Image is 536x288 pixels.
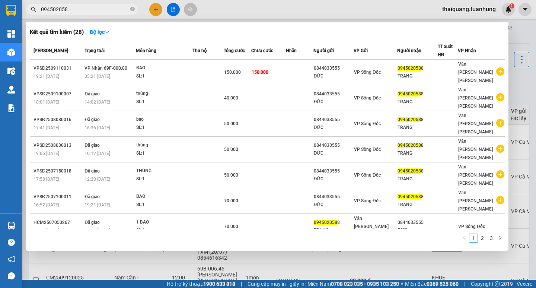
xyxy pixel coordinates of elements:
span: 094502058 [398,194,421,199]
span: Chưa cước [251,48,273,53]
span: 10:12 [DATE] [84,151,110,156]
img: dashboard-icon [7,30,15,38]
span: 40.000 [224,95,238,101]
span: Đã giao [84,194,100,199]
span: 19:06 [DATE] [33,151,59,156]
img: warehouse-icon [7,48,15,56]
span: 50.000 [224,173,238,178]
li: Previous Page [460,234,469,243]
span: 17:58 [DATE] [33,177,59,182]
div: ĐỨC [314,72,354,80]
span: 094502058 [398,168,421,174]
div: VPSĐ2507150018 [33,167,82,175]
span: VP Sông Đốc [354,70,381,75]
span: 19:21 [DATE] [84,202,110,208]
div: ĐỨC [314,175,354,183]
div: 8 [398,193,437,201]
span: Văn [PERSON_NAME] [PERSON_NAME] [458,113,493,134]
span: Đã giao [84,220,100,225]
span: 50.000 [224,147,238,152]
span: TT xuất HĐ [438,44,453,57]
div: VPSĐ2508030013 [33,142,82,149]
div: VPSĐ2508080016 [33,116,82,124]
span: VP Gửi [354,48,368,53]
button: right [496,234,505,243]
div: TRANG [398,175,437,183]
div: 1 BAO [136,218,192,227]
div: ĐỨC [314,149,354,157]
img: warehouse-icon [7,222,15,230]
span: Món hàng [136,48,156,53]
span: Đã giao [84,168,100,174]
div: TRANG [398,98,437,106]
div: SL: 1 [136,124,192,132]
div: SL: 1 [136,201,192,209]
span: 50.000 [224,121,238,126]
span: 70.000 [224,224,238,229]
input: Tìm tên, số ĐT hoặc mã đơn [41,5,129,13]
img: solution-icon [7,104,15,112]
span: plus-circle [496,196,504,204]
div: VPSĐ2507100011 [33,193,82,201]
img: warehouse-icon [7,86,15,94]
span: left [462,235,467,240]
div: BAO [136,193,192,201]
span: VP Sông Đốc [354,121,381,126]
a: 1 [469,234,478,242]
div: 8 [398,64,437,72]
li: 1 [469,234,478,243]
span: plus-circle [496,145,504,153]
span: VP Nhận 69F-000.80 [84,66,127,71]
span: 150.000 [224,70,241,75]
div: TRANG [398,201,437,209]
div: bao [136,115,192,124]
div: TRANG [398,149,437,157]
span: 094502058 [314,220,337,225]
span: Trạng thái [84,48,105,53]
span: right [498,235,502,240]
span: VP Sông Đốc [354,95,381,101]
span: search [31,7,36,12]
li: 2 [478,234,487,243]
span: notification [8,256,15,263]
span: Đã giao [84,143,100,148]
span: plus-circle [496,119,504,127]
span: Văn [PERSON_NAME] [PERSON_NAME] [458,61,493,83]
span: message [8,272,15,279]
div: 0844033555 [314,142,354,149]
div: SL: 1 [136,227,192,235]
img: warehouse-icon [7,67,15,75]
span: Nhãn [286,48,297,53]
div: thùng [136,141,192,149]
span: VP Sông Đốc [354,173,381,178]
span: plus-circle [496,170,504,178]
h3: Kết quả tìm kiếm ( 28 ) [30,28,84,36]
div: ĐỨC [314,201,354,209]
span: Văn [PERSON_NAME] [PERSON_NAME] [458,164,493,186]
div: 8 [398,167,437,175]
div: VPSĐ2509110031 [33,64,82,72]
div: 0844033555 [314,167,354,175]
span: question-circle [8,239,15,246]
li: Next Page [496,234,505,243]
div: 0844033555 [314,90,354,98]
span: VP Nhận [458,48,476,53]
span: 05:21 [DATE] [84,74,110,79]
div: BAO [136,64,192,72]
span: 08:51 [DATE] [84,228,110,233]
div: ĐỨC [398,227,437,234]
div: VPSĐ2509100007 [33,90,82,98]
div: SL: 1 [136,149,192,158]
span: Văn [PERSON_NAME] [PERSON_NAME] [458,190,493,212]
span: plus-circle [496,67,504,76]
li: 3 [487,234,496,243]
span: 16:52 [DATE] [33,202,59,208]
span: down [105,29,110,35]
span: Người nhận [397,48,421,53]
span: close-circle [130,7,135,11]
span: 16:36 [DATE] [84,125,110,130]
span: Đã giao [84,117,100,122]
div: SL: 1 [136,98,192,106]
strong: Bộ lọc [90,29,110,35]
span: 12:20 [DATE] [84,177,110,182]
